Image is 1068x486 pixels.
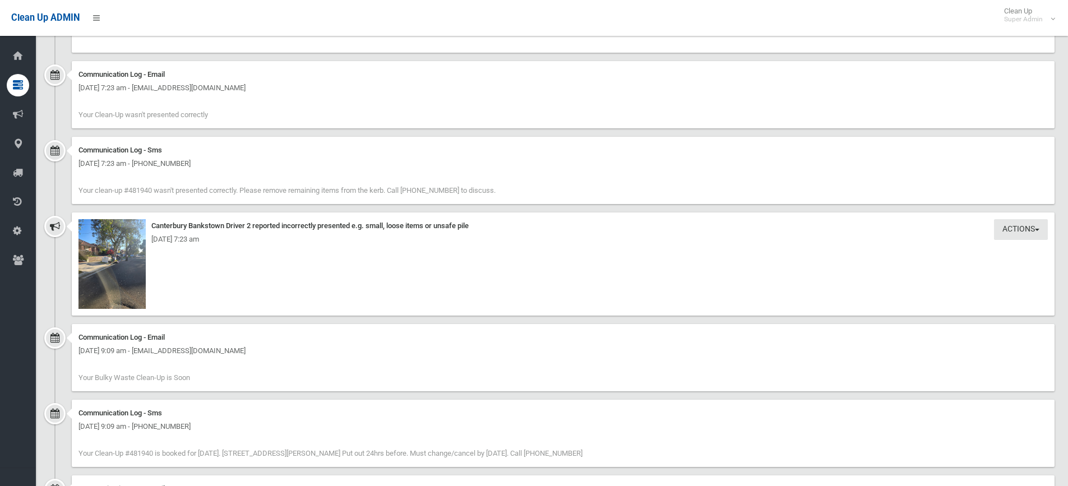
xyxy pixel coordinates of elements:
[78,373,190,382] span: Your Bulky Waste Clean-Up is Soon
[78,331,1048,344] div: Communication Log - Email
[78,68,1048,81] div: Communication Log - Email
[78,233,1048,246] div: [DATE] 7:23 am
[78,110,208,119] span: Your Clean-Up wasn't presented correctly
[998,7,1054,24] span: Clean Up
[78,449,582,457] span: Your Clean-Up #481940 is booked for [DATE]. [STREET_ADDRESS][PERSON_NAME] Put out 24hrs before. M...
[78,186,496,195] span: Your clean-up #481940 wasn't presented correctly. Please remove remaining items from the kerb. Ca...
[78,157,1048,170] div: [DATE] 7:23 am - [PHONE_NUMBER]
[78,81,1048,95] div: [DATE] 7:23 am - [EMAIL_ADDRESS][DOMAIN_NAME]
[78,219,1048,233] div: Canterbury Bankstown Driver 2 reported incorrectly presented e.g. small, loose items or unsafe pile
[1004,15,1043,24] small: Super Admin
[11,12,80,23] span: Clean Up ADMIN
[78,219,146,309] img: 1000016145.jpg
[78,344,1048,358] div: [DATE] 9:09 am - [EMAIL_ADDRESS][DOMAIN_NAME]
[78,420,1048,433] div: [DATE] 9:09 am - [PHONE_NUMBER]
[78,406,1048,420] div: Communication Log - Sms
[994,219,1048,240] button: Actions
[78,144,1048,157] div: Communication Log - Sms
